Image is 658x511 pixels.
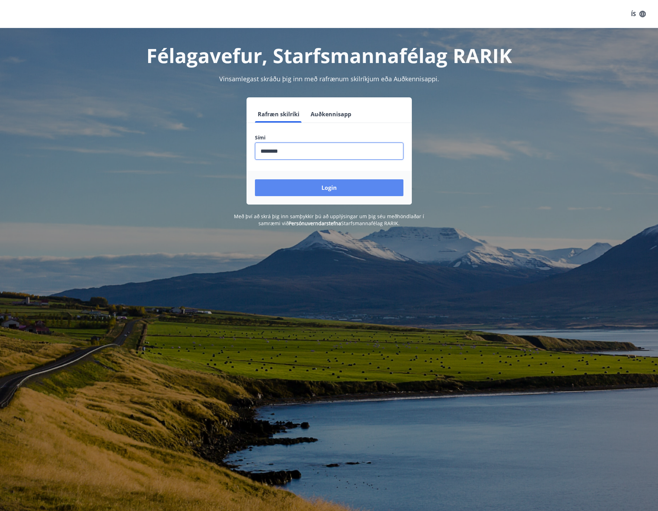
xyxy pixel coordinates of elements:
[255,134,403,141] label: Sími
[255,106,302,123] button: Rafræn skilríki
[219,75,439,83] span: Vinsamlegast skráðu þig inn með rafrænum skilríkjum eða Auðkennisappi.
[308,106,354,123] button: Auðkennisapp
[255,179,403,196] button: Login
[234,213,424,227] span: Með því að skrá þig inn samþykkir þú að upplýsingar um þig séu meðhöndlaðar í samræmi við Starfsm...
[289,220,341,227] a: Persónuverndarstefna
[627,8,650,20] button: ÍS
[85,42,573,69] h1: Félagavefur, Starfsmannafélag RARIK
